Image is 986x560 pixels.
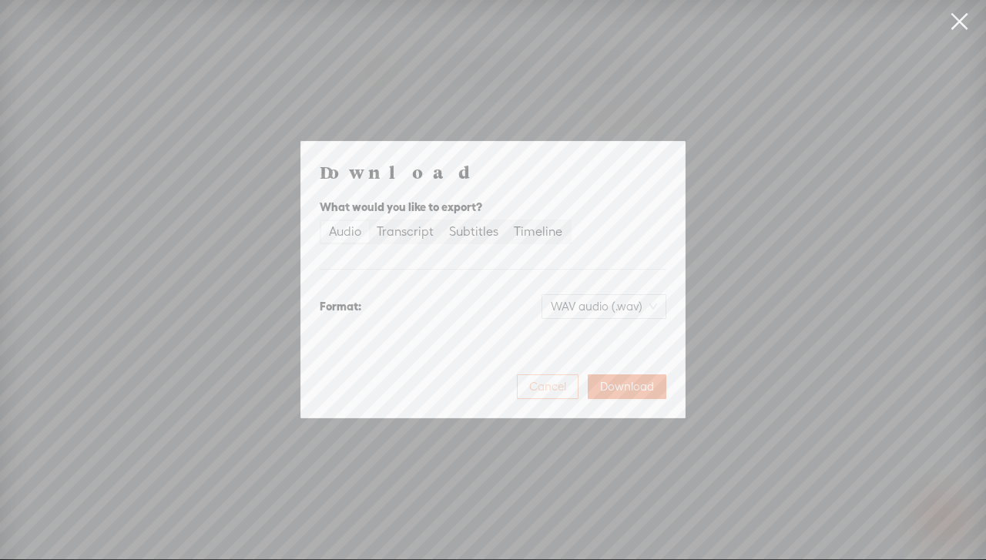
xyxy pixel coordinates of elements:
button: Download [588,374,666,399]
div: Transcript [377,221,434,243]
div: What would you like to export? [320,198,666,216]
div: Timeline [514,221,562,243]
div: Audio [329,221,361,243]
div: segmented control [320,220,572,244]
div: Subtitles [449,221,498,243]
span: Cancel [529,379,566,394]
span: Download [600,379,654,394]
div: Format: [320,297,361,316]
h4: Download [320,160,666,183]
span: WAV audio (.wav) [551,295,657,318]
button: Cancel [517,374,579,399]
